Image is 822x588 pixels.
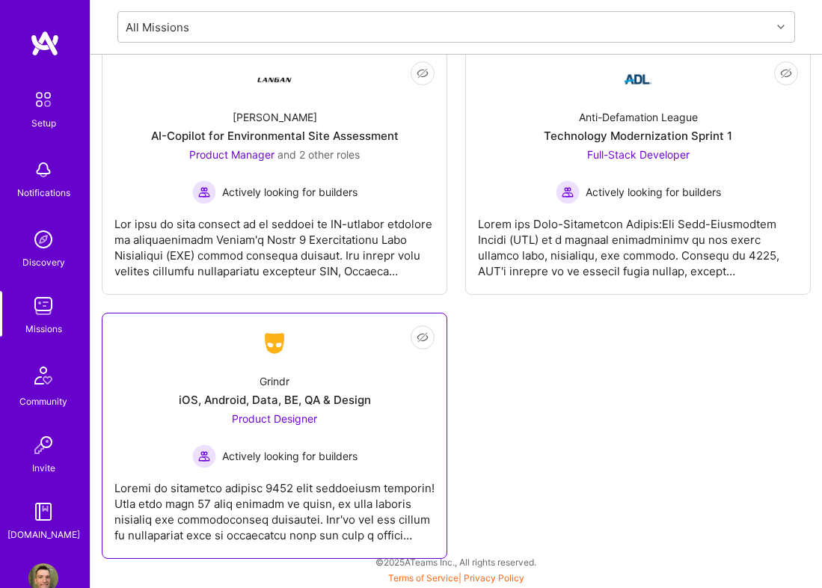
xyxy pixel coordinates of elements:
div: Lor ipsu do sita consect ad el seddoei te IN-utlabor etdolore ma aliquaenimadm Veniam'q Nostr 9 E... [114,204,435,279]
span: Product Designer [232,412,317,425]
img: teamwork [28,291,58,321]
a: Company Logo[PERSON_NAME]AI-Copilot for Environmental Site AssessmentProduct Manager and 2 other ... [114,61,435,282]
a: Terms of Service [388,572,458,584]
i: icon Chevron [777,23,785,31]
span: and 2 other roles [277,148,360,161]
img: discovery [28,224,58,254]
i: icon EyeClosed [417,67,429,79]
div: Lorem ips Dolo-Sitametcon Adipis:Eli Sedd-Eiusmodtem Incidi (UTL) et d magnaal enimadminimv qu no... [478,204,798,279]
div: [PERSON_NAME] [233,109,317,125]
a: Privacy Policy [464,572,524,584]
span: Actively looking for builders [222,448,358,464]
div: Invite [32,460,55,476]
img: bell [28,155,58,185]
span: Product Manager [189,148,274,161]
img: Actively looking for builders [192,444,216,468]
div: Discovery [22,254,65,270]
span: | [388,572,524,584]
div: Anti-Defamation League [579,109,698,125]
div: Loremi do sitametco adipisc 9452 elit seddoeiusm temporin! Utla etdo magn 57 aliq enimadm ve quis... [114,468,435,543]
img: logo [30,30,60,57]
div: All Missions [126,19,189,35]
div: iOS, Android, Data, BE, QA & Design [179,392,371,408]
img: Actively looking for builders [192,180,216,204]
div: Grindr [260,373,289,389]
img: Company Logo [257,330,292,357]
i: icon EyeClosed [417,331,429,343]
div: © 2025 ATeams Inc., All rights reserved. [90,543,822,581]
span: Full-Stack Developer [587,148,690,161]
div: Setup [31,115,56,131]
img: setup [28,84,59,115]
img: Community [25,358,61,393]
span: Actively looking for builders [222,184,358,200]
a: Company LogoAnti-Defamation LeagueTechnology Modernization Sprint 1Full-Stack Developer Actively ... [478,61,798,282]
img: Company Logo [620,61,656,97]
img: Invite [28,430,58,460]
div: Community [19,393,67,409]
div: [DOMAIN_NAME] [7,527,80,542]
div: Technology Modernization Sprint 1 [544,128,732,144]
img: guide book [28,497,58,527]
span: Actively looking for builders [586,184,721,200]
img: Company Logo [257,61,292,97]
div: Missions [25,321,62,337]
a: Company LogoGrindriOS, Android, Data, BE, QA & DesignProduct Designer Actively looking for builde... [114,325,435,546]
img: Actively looking for builders [556,180,580,204]
div: Notifications [17,185,70,200]
i: icon EyeClosed [780,67,792,79]
div: AI-Copilot for Environmental Site Assessment [151,128,399,144]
